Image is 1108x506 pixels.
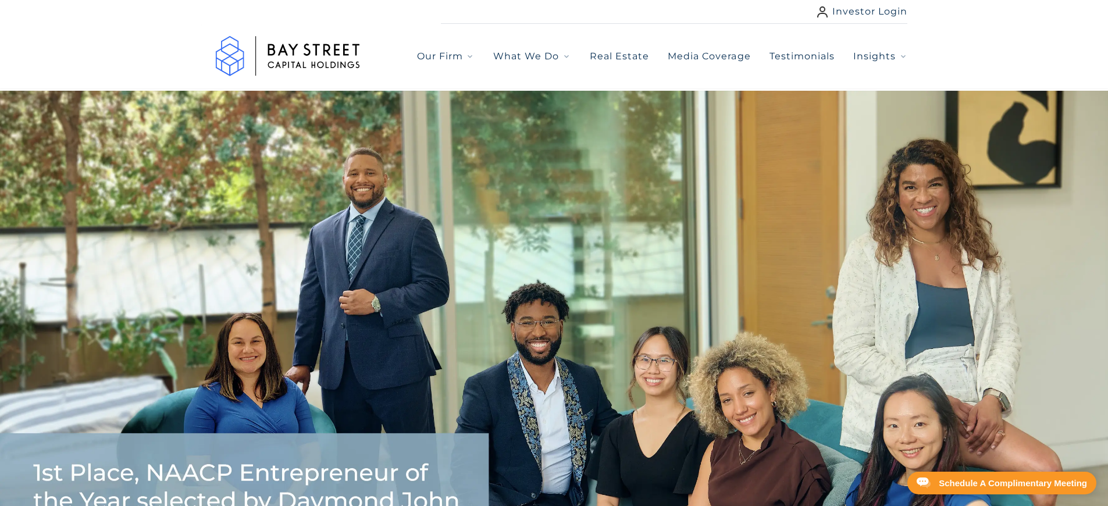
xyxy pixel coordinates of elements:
[939,479,1087,487] div: Schedule A Complimentary Meeting
[769,49,835,63] a: Testimonials
[201,24,375,88] img: Logo
[668,49,751,63] a: Media Coverage
[417,49,475,63] button: Our Firm
[493,49,559,63] span: What We Do
[853,49,896,63] span: Insights
[201,24,375,88] a: Go to home page
[417,49,463,63] span: Our Firm
[853,49,907,63] button: Insights
[817,5,908,19] a: Investor Login
[493,49,571,63] button: What We Do
[590,49,649,63] a: Real Estate
[817,6,828,17] img: user icon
